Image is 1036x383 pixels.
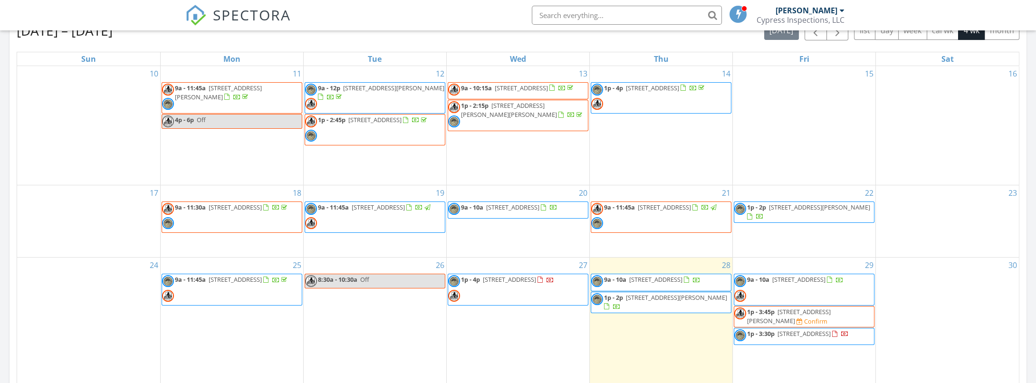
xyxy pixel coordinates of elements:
[591,292,731,313] a: 1p - 2p [STREET_ADDRESS][PERSON_NAME]
[162,203,174,215] img: defectsartboard_1100.jpg
[876,66,1019,185] td: Go to August 16, 2025
[209,203,262,211] span: [STREET_ADDRESS]
[747,307,831,325] span: [STREET_ADDRESS][PERSON_NAME]
[162,275,174,287] img: certifiedprofessionalinspectorcpilogo.jpg
[213,5,291,25] span: SPECTORA
[638,203,691,211] span: [STREET_ADDRESS]
[747,203,766,211] span: 1p - 2p
[863,185,875,201] a: Go to August 22, 2025
[197,115,206,124] span: Off
[486,203,539,211] span: [STREET_ADDRESS]
[495,84,548,92] span: [STREET_ADDRESS]
[734,290,746,302] img: defectsartboard_1100.jpg
[898,21,927,40] button: week
[720,185,732,201] a: Go to August 21, 2025
[448,274,588,305] a: 1p - 4p [STREET_ADDRESS]
[318,203,432,211] a: 9a - 11:45a [STREET_ADDRESS]
[175,84,206,92] span: 9a - 11:45a
[591,82,731,114] a: 1p - 4p [STREET_ADDRESS]
[863,258,875,273] a: Go to August 29, 2025
[79,52,98,66] a: Sunday
[461,101,584,119] a: 1p - 2:15p [STREET_ADDRESS][PERSON_NAME][PERSON_NAME]
[863,66,875,81] a: Go to August 15, 2025
[318,84,444,101] a: 9a - 12p [STREET_ADDRESS][PERSON_NAME]
[461,101,489,110] span: 1p - 2:15p
[733,185,876,258] td: Go to August 22, 2025
[483,275,536,284] span: [STREET_ADDRESS]
[448,290,460,302] img: defectsartboard_1100.jpg
[448,275,460,287] img: certifiedprofessionalinspectorcpilogo.jpg
[508,52,528,66] a: Wednesday
[747,329,775,338] span: 1p - 3:30p
[434,258,446,273] a: Go to August 26, 2025
[303,185,446,258] td: Go to August 19, 2025
[591,84,603,96] img: certifiedprofessionalinspectorcpilogo.jpg
[532,6,722,25] input: Search everything...
[1007,66,1019,81] a: Go to August 16, 2025
[185,13,291,33] a: SPECTORA
[604,84,623,92] span: 1p - 4p
[747,329,849,338] a: 1p - 3:30p [STREET_ADDRESS]
[591,217,603,229] img: certifiedprofessionalinspectorcpilogo.jpg
[291,185,303,201] a: Go to August 18, 2025
[776,6,837,15] div: [PERSON_NAME]
[591,275,603,287] img: certifiedprofessionalinspectorcpilogo.jpg
[148,258,160,273] a: Go to August 24, 2025
[17,66,160,185] td: Go to August 10, 2025
[448,203,460,215] img: certifiedprofessionalinspectorcpilogo.jpg
[720,66,732,81] a: Go to August 14, 2025
[303,66,446,185] td: Go to August 12, 2025
[804,317,827,325] div: Confirm
[1007,258,1019,273] a: Go to August 30, 2025
[461,84,492,92] span: 9a - 10:15a
[305,98,317,110] img: defectsartboard_1100.jpg
[733,66,876,185] td: Go to August 15, 2025
[604,203,635,211] span: 9a - 11:45a
[175,203,289,211] a: 9a - 11:30a [STREET_ADDRESS]
[461,203,483,211] span: 9a - 10a
[747,275,844,284] a: 9a - 10a [STREET_ADDRESS]
[305,275,317,287] img: defectsartboard_1100.jpg
[875,21,899,40] button: day
[148,185,160,201] a: Go to August 17, 2025
[577,258,589,273] a: Go to August 27, 2025
[175,84,262,101] a: 9a - 11:45a [STREET_ADDRESS][PERSON_NAME]
[305,115,317,127] img: defectsartboard_1100.jpg
[448,82,588,99] a: 9a - 10:15a [STREET_ADDRESS]
[796,317,827,326] a: Confirm
[221,52,242,66] a: Monday
[734,307,746,319] img: defectsartboard_1100.jpg
[162,115,174,127] img: defectsartboard_1100.jpg
[352,203,405,211] span: [STREET_ADDRESS]
[291,66,303,81] a: Go to August 11, 2025
[604,275,626,284] span: 9a - 10a
[305,114,445,145] a: 1p - 2:45p [STREET_ADDRESS]
[446,66,589,185] td: Go to August 13, 2025
[162,217,174,229] img: certifiedprofessionalinspectorcpilogo.jpg
[461,275,480,284] span: 1p - 4p
[162,201,302,233] a: 9a - 11:30a [STREET_ADDRESS]
[604,203,718,211] a: 9a - 11:45a [STREET_ADDRESS]
[175,115,194,124] span: 4p - 6p
[434,66,446,81] a: Go to August 12, 2025
[854,21,875,40] button: list
[162,274,302,305] a: 9a - 11:45a [STREET_ADDRESS]
[734,275,746,287] img: certifiedprofessionalinspectorcpilogo.jpg
[318,275,357,284] span: 8:30a - 10:30a
[1007,185,1019,201] a: Go to August 23, 2025
[590,185,733,258] td: Go to August 21, 2025
[764,21,799,40] button: [DATE]
[777,329,831,338] span: [STREET_ADDRESS]
[577,185,589,201] a: Go to August 20, 2025
[591,274,731,291] a: 9a - 10a [STREET_ADDRESS]
[17,185,160,258] td: Go to August 17, 2025
[591,98,603,110] img: defectsartboard_1100.jpg
[747,203,870,220] a: 1p - 2p [STREET_ADDRESS][PERSON_NAME]
[175,203,206,211] span: 9a - 11:30a
[175,84,262,101] span: [STREET_ADDRESS][PERSON_NAME]
[175,275,289,284] a: 9a - 11:45a [STREET_ADDRESS]
[318,203,349,211] span: 9a - 11:45a
[366,52,384,66] a: Tuesday
[984,21,1019,40] button: month
[604,293,727,311] a: 1p - 2p [STREET_ADDRESS][PERSON_NAME]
